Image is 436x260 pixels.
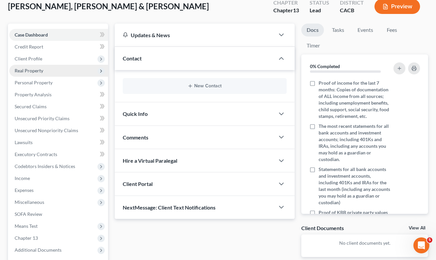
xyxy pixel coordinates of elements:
a: Timer [301,39,325,52]
span: Credit Report [15,44,43,49]
p: No client documents yet. [307,240,423,246]
div: Lead [310,7,329,14]
span: SOFA Review [15,211,42,217]
span: Expenses [15,187,34,193]
span: Comments [123,134,148,140]
div: Updates & News [123,32,267,39]
span: Client Portal [123,181,153,187]
div: Client Documents [301,224,344,231]
span: Proof of KBB private party values for all vehicles [319,209,391,222]
span: Chapter 13 [15,235,38,241]
div: Chapter [273,7,299,14]
span: Real Property [15,68,43,73]
span: [PERSON_NAME], [PERSON_NAME] & [PERSON_NAME] [8,1,209,11]
a: Events [352,24,378,37]
button: New Contact [128,83,281,89]
span: Secured Claims [15,104,47,109]
span: Codebtors Insiders & Notices [15,163,75,169]
span: Unsecured Priority Claims [15,116,70,121]
span: Client Profile [15,56,42,61]
span: Lawsuits [15,139,33,145]
span: Personal Property [15,80,53,85]
span: The most recent statements for all bank accounts and investment accounts; including 401Ks and IRA... [319,123,391,163]
span: Case Dashboard [15,32,48,38]
span: Means Test [15,223,38,229]
a: Credit Report [9,41,108,53]
span: Miscellaneous [15,199,44,205]
a: Executory Contracts [9,148,108,160]
iframe: Intercom live chat [413,237,429,253]
span: Statements for all bank accounts and investment accounts, including 401Ks and IRAs for the last m... [319,166,391,206]
span: Quick Info [123,111,148,117]
a: Fees [381,24,402,37]
a: SOFA Review [9,208,108,220]
span: Hire a Virtual Paralegal [123,157,177,164]
span: 13 [293,7,299,13]
a: Secured Claims [9,101,108,113]
span: Income [15,175,30,181]
span: Property Analysis [15,92,52,97]
a: Lawsuits [9,136,108,148]
span: Additional Documents [15,247,62,253]
a: Case Dashboard [9,29,108,41]
a: Property Analysis [9,89,108,101]
span: Executory Contracts [15,151,57,157]
a: Docs [301,24,324,37]
a: View All [409,226,425,230]
span: 5 [427,237,432,243]
span: Unsecured Nonpriority Claims [15,128,78,133]
a: Unsecured Nonpriority Claims [9,125,108,136]
span: NextMessage: Client Text Notifications [123,204,216,211]
span: Contact [123,55,142,61]
strong: 0% Completed [310,63,340,69]
a: Tasks [327,24,350,37]
div: CACB [340,7,364,14]
a: Unsecured Priority Claims [9,113,108,125]
span: Proof of income for the last 7 months: Copies of documentation of ALL income from all sources; in... [319,80,391,120]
